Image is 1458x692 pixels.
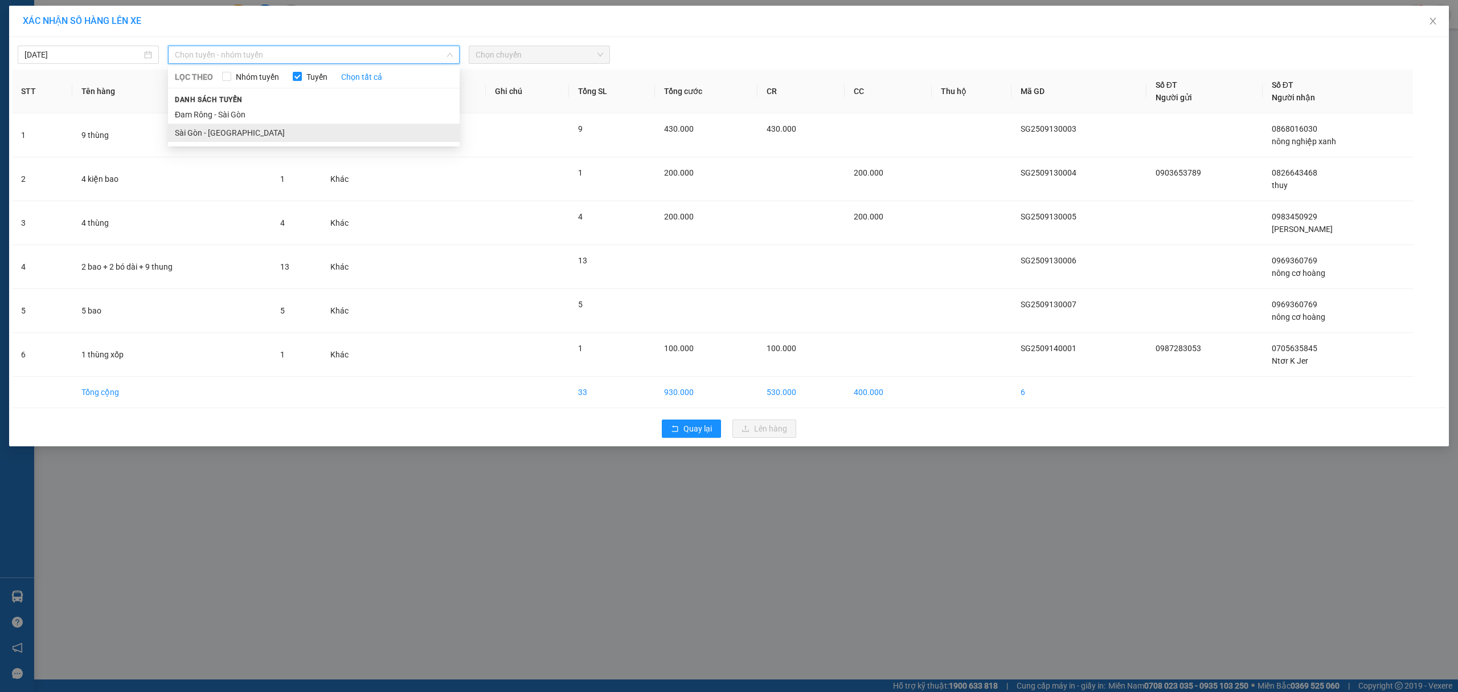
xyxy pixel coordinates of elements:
[72,289,272,333] td: 5 bao
[578,212,583,221] span: 4
[72,157,272,201] td: 4 kiện bao
[732,420,796,438] button: uploadLên hàng
[664,212,694,221] span: 200.000
[1272,344,1317,353] span: 0705635845
[23,15,141,26] span: XÁC NHẬN SỐ HÀNG LÊN XE
[671,425,679,434] span: rollback
[175,46,453,63] span: Chọn tuyến - nhóm tuyến
[1272,268,1325,278] span: nông cơ hoàng
[1272,137,1336,146] span: nông nghiệp xanh
[280,262,289,271] span: 13
[280,350,285,359] span: 1
[757,377,845,408] td: 530.000
[569,70,655,113] th: Tổng SL
[321,201,388,245] td: Khác
[12,245,72,289] td: 4
[757,70,845,113] th: CR
[280,174,285,184] span: 1
[280,218,285,227] span: 4
[486,70,569,113] th: Ghi chú
[1156,93,1192,102] span: Người gửi
[845,70,932,113] th: CC
[854,168,883,177] span: 200.000
[932,70,1011,113] th: Thu hộ
[341,71,382,83] a: Chọn tất cả
[683,422,712,435] span: Quay lại
[1272,225,1333,234] span: [PERSON_NAME]
[321,289,388,333] td: Khác
[854,212,883,221] span: 200.000
[1272,356,1308,365] span: Ntơr K Jer
[1272,212,1317,221] span: 0983450929
[1011,377,1146,408] td: 6
[1428,17,1437,26] span: close
[1156,168,1201,177] span: 0903653789
[24,48,142,61] input: 14/09/2025
[476,46,603,63] span: Chọn chuyến
[664,344,694,353] span: 100.000
[1272,256,1317,265] span: 0969360769
[1272,168,1317,177] span: 0826643468
[231,71,284,83] span: Nhóm tuyến
[280,306,285,315] span: 5
[12,70,72,113] th: STT
[321,157,388,201] td: Khác
[12,113,72,157] td: 1
[72,377,272,408] td: Tổng cộng
[1272,300,1317,309] span: 0969360769
[578,256,587,265] span: 13
[12,201,72,245] td: 3
[168,105,460,124] li: Đam Rông - Sài Gòn
[664,124,694,133] span: 430.000
[1021,212,1076,221] span: SG2509130005
[1011,70,1146,113] th: Mã GD
[1272,181,1288,190] span: thuy
[1272,124,1317,133] span: 0868016030
[1021,344,1076,353] span: SG2509140001
[12,157,72,201] td: 2
[72,70,272,113] th: Tên hàng
[168,124,460,142] li: Sài Gòn - [GEOGRAPHIC_DATA]
[578,344,583,353] span: 1
[1272,93,1315,102] span: Người nhận
[655,70,757,113] th: Tổng cước
[845,377,932,408] td: 400.000
[72,245,272,289] td: 2 bao + 2 bó dài + 9 thung
[1156,80,1177,89] span: Số ĐT
[655,377,757,408] td: 930.000
[1272,80,1293,89] span: Số ĐT
[1021,168,1076,177] span: SG2509130004
[1272,312,1325,321] span: nông cơ hoàng
[72,113,272,157] td: 9 thùng
[578,124,583,133] span: 9
[72,201,272,245] td: 4 thùng
[447,51,453,58] span: down
[302,71,332,83] span: Tuyến
[1156,344,1201,353] span: 0987283053
[578,300,583,309] span: 5
[662,420,721,438] button: rollbackQuay lại
[12,289,72,333] td: 5
[1021,124,1076,133] span: SG2509130003
[175,71,213,83] span: LỌC THEO
[72,333,272,377] td: 1 thùng xốp
[1417,6,1449,38] button: Close
[767,124,796,133] span: 430.000
[1021,256,1076,265] span: SG2509130006
[664,168,694,177] span: 200.000
[1021,300,1076,309] span: SG2509130007
[321,333,388,377] td: Khác
[12,333,72,377] td: 6
[569,377,655,408] td: 33
[168,95,249,105] span: Danh sách tuyến
[321,245,388,289] td: Khác
[578,168,583,177] span: 1
[767,344,796,353] span: 100.000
